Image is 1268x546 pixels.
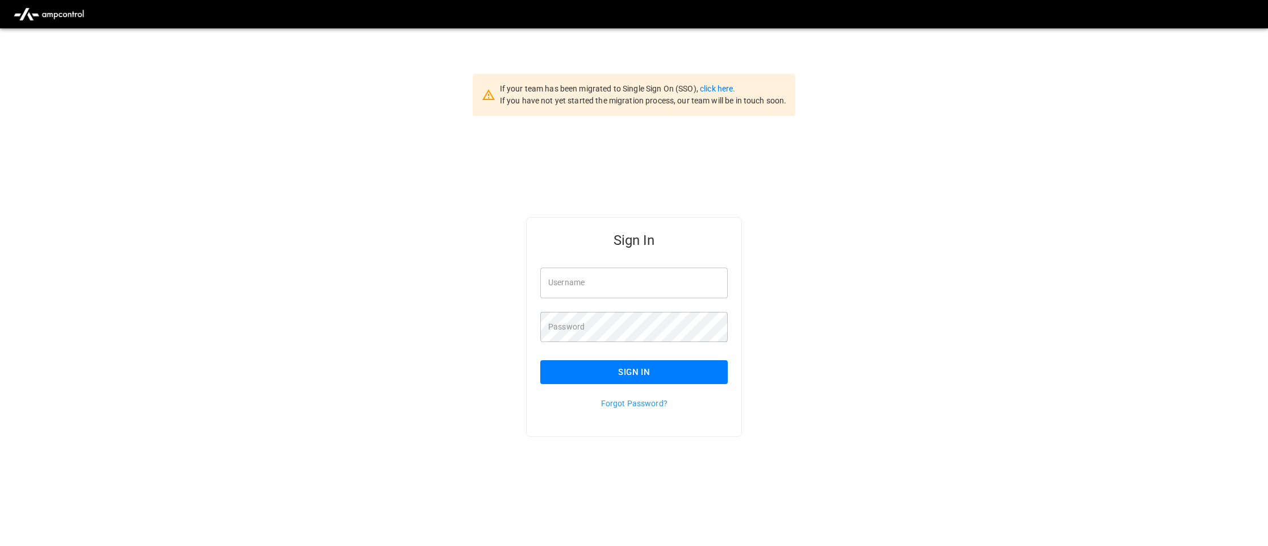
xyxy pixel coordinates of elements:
[540,231,728,249] h5: Sign In
[540,398,728,409] p: Forgot Password?
[540,360,728,384] button: Sign In
[9,3,89,25] img: ampcontrol.io logo
[500,84,700,93] span: If your team has been migrated to Single Sign On (SSO),
[700,84,735,93] a: click here.
[500,96,787,105] span: If you have not yet started the migration process, our team will be in touch soon.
